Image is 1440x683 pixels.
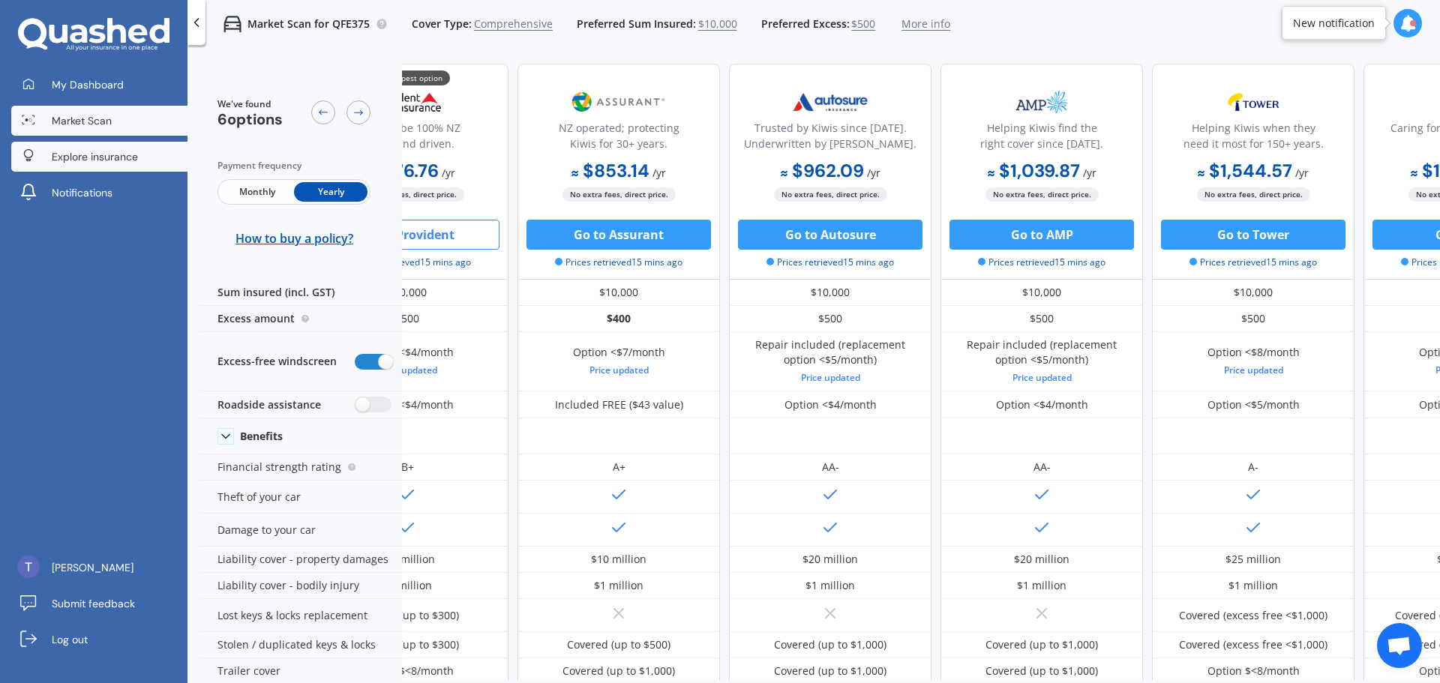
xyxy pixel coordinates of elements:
[1083,166,1096,180] span: / yr
[199,573,402,599] div: Liability cover - bodily injury
[199,632,402,658] div: Stolen / duplicated keys & locks
[774,187,887,202] span: No extra fees, direct price.
[761,16,850,31] span: Preferred Excess:
[1207,363,1300,378] div: Price updated
[1295,166,1309,180] span: / yr
[52,560,133,575] span: [PERSON_NAME]
[247,16,370,31] p: Market Scan for QFE375
[52,632,88,647] span: Log out
[1377,623,1422,668] div: Open chat
[594,578,643,593] div: $1 million
[360,159,439,182] b: $576.76
[199,514,402,547] div: Damage to your car
[1228,578,1278,593] div: $1 million
[319,120,496,157] div: Proud to be 100% NZ owned and driven.
[1225,552,1281,567] div: $25 million
[361,345,454,378] div: Option <$4/month
[401,460,414,475] div: B+
[1014,552,1069,567] div: $20 million
[781,159,864,182] b: $962.09
[379,552,435,567] div: $10 million
[361,664,454,679] div: Option $<8/month
[985,637,1098,652] div: Covered (up to $1,000)
[1017,578,1066,593] div: $1 million
[517,306,720,332] div: $400
[1152,306,1354,332] div: $500
[992,83,1091,121] img: AMP.webp
[361,397,454,412] div: Option <$4/month
[1207,664,1300,679] div: Option $<8/month
[822,460,839,475] div: AA-
[729,280,931,306] div: $10,000
[220,182,294,202] span: Monthly
[573,363,665,378] div: Price updated
[1179,637,1327,652] div: Covered (excess free <$1,000)
[358,83,457,121] img: Provident.png
[442,166,455,180] span: / yr
[355,608,459,623] div: Covered (up to $300)
[940,280,1143,306] div: $10,000
[740,370,920,385] div: Price updated
[1293,16,1375,31] div: New notification
[306,280,508,306] div: $10,000
[351,187,464,202] span: No extra fees, direct price.
[978,256,1105,269] span: Prices retrieved 15 mins ago
[52,113,112,128] span: Market Scan
[199,306,402,332] div: Excess amount
[17,556,40,578] img: ACg8ocL1q71QRgJs7LygUudHpuzFfhR3q02aKv3qjGq29UuB5nL36w=s96-c
[526,220,711,250] button: Go to Assurant
[52,185,112,200] span: Notifications
[577,16,696,31] span: Preferred Sum Insured:
[199,332,402,391] div: Excess-free windscreen
[952,370,1132,385] div: Price updated
[740,337,920,385] div: Repair included (replacement option <$5/month)
[217,97,283,111] span: We've found
[805,578,855,593] div: $1 million
[1152,280,1354,306] div: $10,000
[802,552,858,567] div: $20 million
[343,256,471,269] span: Prices retrieved 15 mins ago
[953,120,1130,157] div: Helping Kiwis find the right cover since [DATE].
[784,397,877,412] div: Option <$4/month
[11,178,187,208] a: Notifications
[11,70,187,100] a: My Dashboard
[952,337,1132,385] div: Repair included (replacement option <$5/month)
[355,637,459,652] div: Covered (up to $300)
[223,15,241,33] img: car.f15378c7a67c060ca3f3.svg
[940,306,1143,332] div: $500
[591,552,646,567] div: $10 million
[240,430,283,443] div: Benefits
[1179,608,1327,623] div: Covered (excess free <$1,000)
[851,16,875,31] span: $500
[1207,345,1300,378] div: Option <$8/month
[555,256,682,269] span: Prices retrieved 15 mins ago
[867,166,880,180] span: / yr
[11,625,187,655] a: Log out
[1207,397,1300,412] div: Option <$5/month
[774,637,886,652] div: Covered (up to $1,000)
[571,159,649,182] b: $853.14
[11,589,187,619] a: Submit feedback
[742,120,919,157] div: Trusted by Kiwis since [DATE]. Underwritten by [PERSON_NAME].
[652,166,666,180] span: / yr
[306,306,508,332] div: $500
[996,397,1088,412] div: Option <$4/month
[11,553,187,583] a: [PERSON_NAME]
[199,280,402,306] div: Sum insured (incl. GST)
[412,16,472,31] span: Cover Type:
[1165,120,1342,157] div: Helping Kiwis when they need it most for 150+ years.
[774,664,886,679] div: Covered (up to $1,000)
[698,16,737,31] span: $10,000
[985,187,1099,202] span: No extra fees, direct price.
[573,345,665,378] div: Option <$7/month
[1161,220,1345,250] button: Go to Tower
[11,106,187,136] a: Market Scan
[199,454,402,481] div: Financial strength rating
[235,231,353,246] span: How to buy a policy?
[1189,256,1317,269] span: Prices retrieved 15 mins ago
[1248,460,1258,475] div: A-
[781,83,880,121] img: Autosure.webp
[52,77,124,92] span: My Dashboard
[315,220,499,250] button: Go to Provident
[199,481,402,514] div: Theft of your car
